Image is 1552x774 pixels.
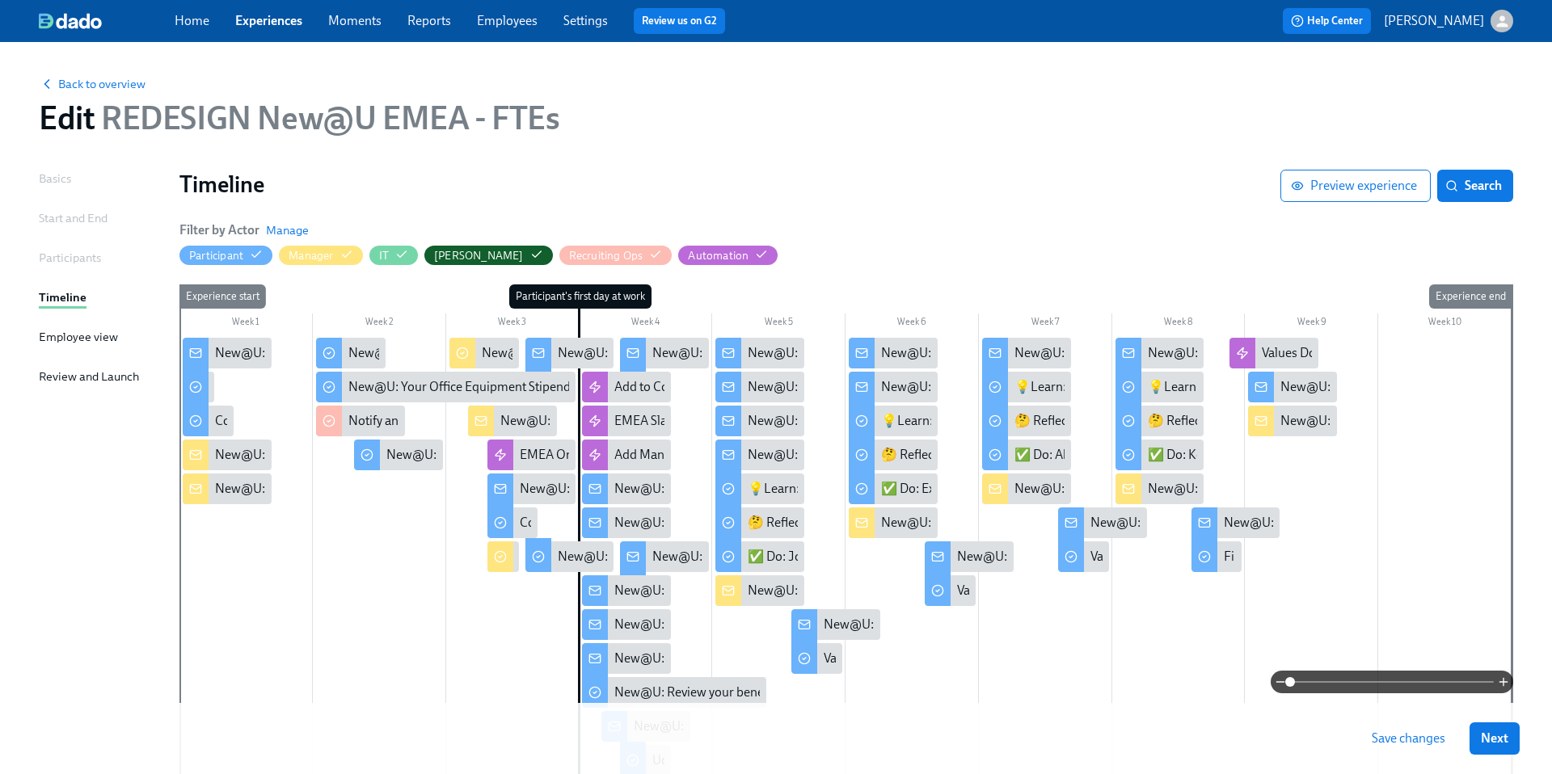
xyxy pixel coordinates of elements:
div: New@U: Week 2 Onboarding for {{ participant.firstName }}- Support Connection & Learning [748,582,1256,599]
div: New@U: A very big welcome to you from your EMEA People team! [582,507,671,538]
div: New@U: Action Required Re: Your Benefits [715,406,804,436]
button: [PERSON_NAME] [424,246,553,265]
div: New@U: A very big welcome to you, from your EMEA People team! [614,480,982,498]
button: Save changes [1360,722,1457,755]
div: New@U: Happy First Day! [582,643,671,674]
div: New@U: It's Time...For Some Swag! [652,548,852,566]
div: New@U: Background check completion [348,344,568,362]
button: Manager [279,246,362,265]
div: New@U: Welcome to Week 5 — you made it! 🎉 [1148,344,1410,362]
div: Values Reflection: Embody Ownership [791,643,842,674]
div: New@U: Your New Hire's First 2 Days - What to Expect! [468,406,557,436]
div: New@U: Create {{participant.firstName}}'s onboarding plan [449,338,519,368]
div: New@U: Get Ready for Your First Day at [GEOGRAPHIC_DATA]! [558,344,909,362]
div: Notify and perform background check [348,412,558,430]
span: Next [1481,730,1508,747]
div: New@U: It's Here! Your 5 Week Values Reflection [1280,378,1551,396]
div: 💡Learn: Check-In On Tools [1148,378,1303,396]
div: New@U: Week 3 Onboarding for {{ participant.firstName }} - Udemy AI Tools [849,507,938,538]
button: Help Center [1283,8,1371,34]
div: Final Values Reflection: Never Stop Learning [1191,541,1242,572]
div: Hide Participant [189,248,243,263]
h1: Edit [39,99,560,137]
div: Week 3 [446,313,580,334]
div: 🤔 Reflect: What's Still On Your Mind? [1115,406,1204,436]
div: New@U: Welcome to Udemy - We’re So Happy You’re Here! [183,338,272,368]
div: New@U: A very big welcome to you from your EMEA People team! [614,514,979,532]
div: 🤔 Reflect: What's Still On Your Mind? [1148,412,1356,430]
div: New@U: It's Here! Your 5 Week Values Reflection [1248,406,1337,436]
div: New@U: Upload your photo in Workday! [525,541,614,572]
div: Participant's first day at work [509,284,652,309]
div: New@U: Congratulations on your new hire! 👏 [215,446,474,464]
div: EMEA Slack Channels [614,412,733,430]
button: [PERSON_NAME] [1384,10,1513,32]
div: 💡Learn: BEDI Learning Path [748,480,911,498]
div: EMEA Onboarding sessions [520,446,673,464]
div: Experience end [1429,284,1512,309]
div: Values Document Automation [1262,344,1427,362]
div: 🤔 Reflect: Using AI at Work [881,446,1035,464]
a: dado [39,13,175,29]
div: 💡Learn: Purpose Driven Performance [1014,378,1229,396]
span: REDESIGN New@U EMEA - FTEs [95,99,559,137]
div: Add to Cohort Slack Group [614,378,761,396]
div: New@U: It's Time....For Some Swag! [652,344,855,362]
h6: Filter by Actor [179,221,259,239]
div: Values Reflection: Embody Ownership [824,650,1033,667]
span: Manage [266,222,309,238]
div: New@U: Your Office Equipment Stipend [348,378,571,396]
div: Week 7 [979,313,1112,334]
div: Confirm Laptop Received! [520,514,664,532]
div: Hide IT [379,248,389,263]
div: New@U: Coming into office on your first day? [487,473,576,504]
div: New@U: Lead with Confidence — Let’s Set You Up for Success [849,338,938,368]
a: Moments [328,13,382,28]
div: Confirm shipping address [215,412,358,430]
a: Employees [477,13,538,28]
button: Back to overview [39,76,145,92]
div: New@U: Welcome to Udemy Week 3 — you’re finding your rhythm! [849,372,938,402]
div: New@U: Upload your photo in Workday! [558,548,782,566]
div: New@U: Action Required Re: Your Benefits [748,412,985,430]
div: Hide John [434,248,524,263]
div: New@U: Weekly Values Reflection - Act As One Team [925,541,1014,572]
div: 💡Learn: AI at [GEOGRAPHIC_DATA] [849,406,938,436]
div: New@U: New Hire IT Set Up [183,473,272,504]
div: 🤔 Reflect: Belonging at Work [748,514,913,532]
div: Week 10 [1378,313,1512,334]
div: New@U: Workday Tasks [354,440,443,470]
div: New@U: Welcome to Udemy Week 3 — you’re finding your rhythm! [881,378,1247,396]
div: 🤔 Reflect: Belonging at Work [715,507,804,538]
div: Week 1 [179,313,313,334]
div: ✅ Do: Experiment with Prompting! [849,473,938,504]
div: Values Reflection: Act As One Team [925,575,976,606]
div: New@U: Week 4 Onboarding for {{ participant.firstName }}- Connecting Purpose, Performance, and Re... [982,473,1071,504]
div: ✅ Do: About Profile & UProps [982,440,1071,470]
h1: Timeline [179,170,1280,199]
div: EMEA Onboarding sessions [487,440,576,470]
p: [PERSON_NAME] [1384,12,1484,30]
div: New@U: It's Time...For Some Swag! [620,541,709,572]
div: New@U: A very big welcome to you from your EMEA People team! [582,609,671,640]
div: Week 8 [1112,313,1246,334]
button: Review us on G2 [634,8,725,34]
div: New@U: Weekly Values Reflection — Relentless Focus [1058,507,1147,538]
div: New@U: Your Office Equipment Stipend [316,372,576,402]
div: Week 4 [579,313,712,334]
div: New@U: Welcome to Week 4 — you’re hitting your stride! 💪 [1014,344,1346,362]
div: EMEA Slack Channels [582,406,671,436]
div: New@U: Lead with Confidence — Let’s Set You Up for Success [881,344,1218,362]
div: Week 2 [313,313,446,334]
div: New@U: It's Here! Your 5 Week Values Reflection [1248,372,1337,402]
div: Notify and perform background check [316,406,405,436]
div: ✅ Do: Join a Community or Event! [748,548,941,566]
div: Timeline [39,288,86,306]
div: Employee view [39,328,118,346]
div: New@U: A very big welcome to you, from your EMEA People team! [582,473,671,504]
div: New@U: Get Ready for Your First Day at [GEOGRAPHIC_DATA]! [525,338,614,368]
div: New@U: Welcome to Week 2 at [GEOGRAPHIC_DATA] - you're off and running! [748,446,1185,464]
span: Preview experience [1294,178,1417,194]
a: Home [175,13,209,28]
